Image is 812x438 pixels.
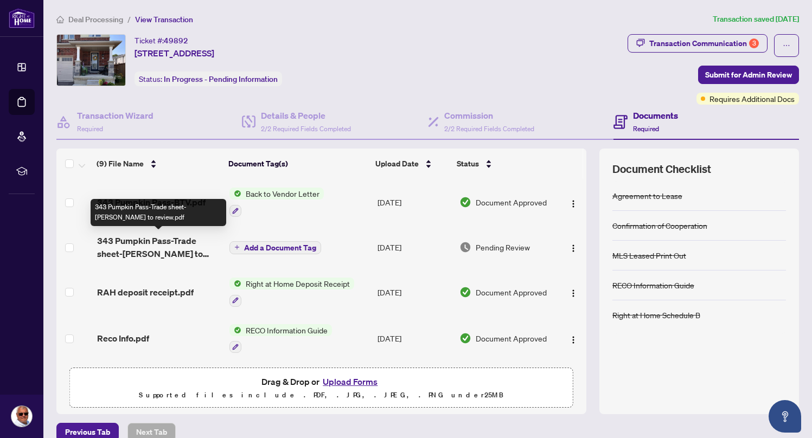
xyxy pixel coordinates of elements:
[459,196,471,208] img: Document Status
[709,93,795,105] span: Requires Additional Docs
[476,241,530,253] span: Pending Review
[97,332,149,345] span: Reco Info.pdf
[70,368,573,408] span: Drag & Drop orUpload FormsSupported files include .PDF, .JPG, .JPEG, .PNG under25MB
[612,249,686,261] div: MLS Leased Print Out
[633,109,678,122] h4: Documents
[241,188,324,199] span: Back to Vendor Letter
[229,278,241,289] img: Status Icon
[444,125,534,133] span: 2/2 Required Fields Completed
[612,309,700,321] div: Right at Home Schedule B
[97,234,221,260] span: 343 Pumpkin Pass-Trade sheet-[PERSON_NAME] to review.pdf
[373,362,455,408] td: [DATE]
[9,8,35,28] img: logo
[783,42,790,49] span: ellipsis
[92,149,224,179] th: (9) File Name
[628,34,768,53] button: Transaction Communication3
[705,66,792,83] span: Submit for Admin Review
[612,190,682,202] div: Agreement to Lease
[135,47,214,60] span: [STREET_ADDRESS]
[229,278,354,307] button: Status IconRight at Home Deposit Receipt
[241,324,332,336] span: RECO Information Guide
[565,239,582,256] button: Logo
[476,196,547,208] span: Document Approved
[97,286,194,299] span: RAH deposit receipt.pdf
[698,66,799,84] button: Submit for Admin Review
[749,38,759,48] div: 3
[261,125,351,133] span: 2/2 Required Fields Completed
[452,149,554,179] th: Status
[229,188,241,199] img: Status Icon
[229,240,321,254] button: Add a Document Tag
[444,109,534,122] h4: Commission
[373,179,455,226] td: [DATE]
[56,16,64,23] span: home
[612,220,707,231] div: Confirmation of Cooperation
[244,244,316,252] span: Add a Document Tag
[569,199,578,208] img: Logo
[565,284,582,301] button: Logo
[565,330,582,347] button: Logo
[459,241,471,253] img: Document Status
[569,336,578,344] img: Logo
[769,400,801,433] button: Open asap
[459,332,471,344] img: Document Status
[457,158,479,170] span: Status
[633,125,659,133] span: Required
[224,149,371,179] th: Document Tag(s)
[76,389,566,402] p: Supported files include .PDF, .JPG, .JPEG, .PNG under 25 MB
[373,269,455,315] td: [DATE]
[229,188,324,217] button: Status IconBack to Vendor Letter
[135,34,188,47] div: Ticket #:
[373,315,455,362] td: [DATE]
[612,162,711,177] span: Document Checklist
[649,35,759,52] div: Transaction Communication
[261,375,381,389] span: Drag & Drop or
[97,196,206,209] span: 343 Pumpkin Pass-BTV.pdf
[127,13,131,25] li: /
[459,286,471,298] img: Document Status
[229,241,321,254] button: Add a Document Tag
[234,244,240,250] span: plus
[373,226,455,269] td: [DATE]
[565,194,582,211] button: Logo
[11,406,32,427] img: Profile Icon
[229,324,332,353] button: Status IconRECO Information Guide
[135,72,282,86] div: Status:
[375,158,419,170] span: Upload Date
[77,125,103,133] span: Required
[569,289,578,298] img: Logo
[68,15,123,24] span: Deal Processing
[569,244,578,253] img: Logo
[319,375,381,389] button: Upload Forms
[97,158,144,170] span: (9) File Name
[91,199,226,226] div: 343 Pumpkin Pass-Trade sheet-[PERSON_NAME] to review.pdf
[261,109,351,122] h4: Details & People
[135,15,193,24] span: View Transaction
[77,109,154,122] h4: Transaction Wizard
[229,324,241,336] img: Status Icon
[476,286,547,298] span: Document Approved
[371,149,452,179] th: Upload Date
[57,35,125,86] img: IMG-X12349373_1.jpg
[241,278,354,289] span: Right at Home Deposit Receipt
[164,36,188,46] span: 49892
[612,279,694,291] div: RECO Information Guide
[713,13,799,25] article: Transaction saved [DATE]
[476,332,547,344] span: Document Approved
[164,74,278,84] span: In Progress - Pending Information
